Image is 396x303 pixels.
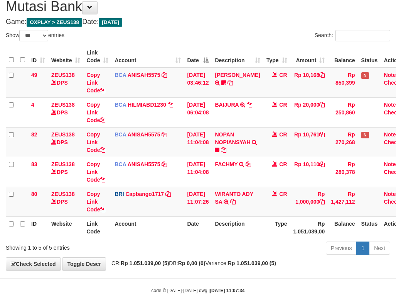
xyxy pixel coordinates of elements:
th: Status [358,46,381,68]
span: 80 [31,191,37,197]
td: DPS [48,157,83,187]
th: ID [28,216,48,238]
a: WIRANTO ADY SA [215,191,253,205]
span: OXPLAY > ZEUS138 [27,18,82,27]
span: BCA [115,161,126,167]
span: [DATE] [99,18,122,27]
label: Show entries [6,30,64,41]
a: ANISAH5575 [128,161,160,167]
a: ZEUS138 [51,191,75,197]
a: Copy Link Code [86,191,105,213]
td: DPS [48,127,83,157]
td: [DATE] 03:46:12 [184,68,212,98]
input: Search: [335,30,390,41]
th: Type: activate to sort column ascending [263,46,290,68]
td: [DATE] 11:04:08 [184,127,212,157]
a: Copy Rp 1,000,000 to clipboard [319,199,325,205]
strong: Rp 1.051.039,00 (5) [121,260,169,266]
span: Has Note [361,132,369,138]
th: Link Code: activate to sort column ascending [83,46,111,68]
a: Copy INA PAUJANAH to clipboard [227,80,233,86]
a: Note [384,191,396,197]
a: Copy Rp 10,110 to clipboard [319,161,325,167]
a: Copy HILMIABD1230 to clipboard [168,102,173,108]
td: DPS [48,97,83,127]
a: BAIJURA [215,102,239,108]
a: ANISAH5575 [128,72,160,78]
a: Copy Rp 10,761 to clipboard [319,131,325,138]
a: Copy Capbango1717 to clipboard [165,191,171,197]
a: Copy ANISAH5575 to clipboard [162,131,167,138]
a: Capbango1717 [125,191,164,197]
a: ANISAH5575 [128,131,160,138]
small: code © [DATE]-[DATE] dwg | [152,288,245,293]
a: Copy Rp 20,000 to clipboard [319,102,325,108]
a: Copy BAIJURA to clipboard [247,102,252,108]
th: Account: activate to sort column ascending [111,46,184,68]
a: Note [384,102,396,108]
span: CR [279,131,287,138]
span: BCA [115,72,126,78]
a: Copy Link Code [86,102,105,123]
a: Note [384,161,396,167]
th: Type [263,216,290,238]
span: BRI [115,191,124,197]
td: DPS [48,68,83,98]
a: Copy WIRANTO ADY SA to clipboard [230,199,236,205]
th: Status [358,216,381,238]
td: [DATE] 11:04:08 [184,157,212,187]
th: Rp 1.051.039,00 [290,216,328,238]
td: Rp 10,110 [290,157,328,187]
a: ZEUS138 [51,72,75,78]
td: Rp 250,860 [328,97,358,127]
strong: [DATE] 11:07:34 [210,288,244,293]
span: 49 [31,72,37,78]
span: 82 [31,131,37,138]
th: ID: activate to sort column ascending [28,46,48,68]
td: Rp 850,399 [328,68,358,98]
a: Copy Link Code [86,72,105,94]
strong: Rp 0,00 (0) [178,260,206,266]
a: NOPAN NOPIANSYAH [215,131,250,145]
a: FACHMY [215,161,238,167]
div: Showing 1 to 5 of 5 entries [6,241,159,252]
th: Website [48,216,83,238]
a: 1 [356,242,369,255]
h4: Game: Date: [6,18,390,26]
span: CR [279,191,287,197]
a: Check Selected [6,257,61,271]
span: Has Note [361,72,369,79]
td: [DATE] 11:07:26 [184,187,212,216]
span: BCA [115,102,126,108]
td: Rp 1,000,000 [290,187,328,216]
a: Copy Link Code [86,131,105,153]
th: Link Code [83,216,111,238]
span: CR: DB: Variance: [108,260,276,266]
span: BCA [115,131,126,138]
strong: Rp 1.051.039,00 (5) [228,260,276,266]
span: CR [279,161,287,167]
a: ZEUS138 [51,161,75,167]
td: Rp 270,268 [328,127,358,157]
td: DPS [48,187,83,216]
td: Rp 280,378 [328,157,358,187]
a: Copy ANISAH5575 to clipboard [162,72,167,78]
span: 4 [31,102,34,108]
th: Amount: activate to sort column ascending [290,46,328,68]
a: ZEUS138 [51,102,75,108]
a: Copy NOPAN NOPIANSYAH to clipboard [221,147,226,153]
td: Rp 10,761 [290,127,328,157]
th: Date [184,216,212,238]
a: Copy Rp 10,168 to clipboard [319,72,325,78]
th: Website: activate to sort column ascending [48,46,83,68]
span: CR [279,102,287,108]
a: HILMIABD1230 [128,102,166,108]
a: [PERSON_NAME] [215,72,260,78]
td: [DATE] 06:04:08 [184,97,212,127]
td: Rp 20,000 [290,97,328,127]
label: Search: [315,30,390,41]
a: Copy Link Code [86,161,105,183]
a: Copy FACHMY to clipboard [246,161,251,167]
th: Account [111,216,184,238]
a: Copy ANISAH5575 to clipboard [162,161,167,167]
